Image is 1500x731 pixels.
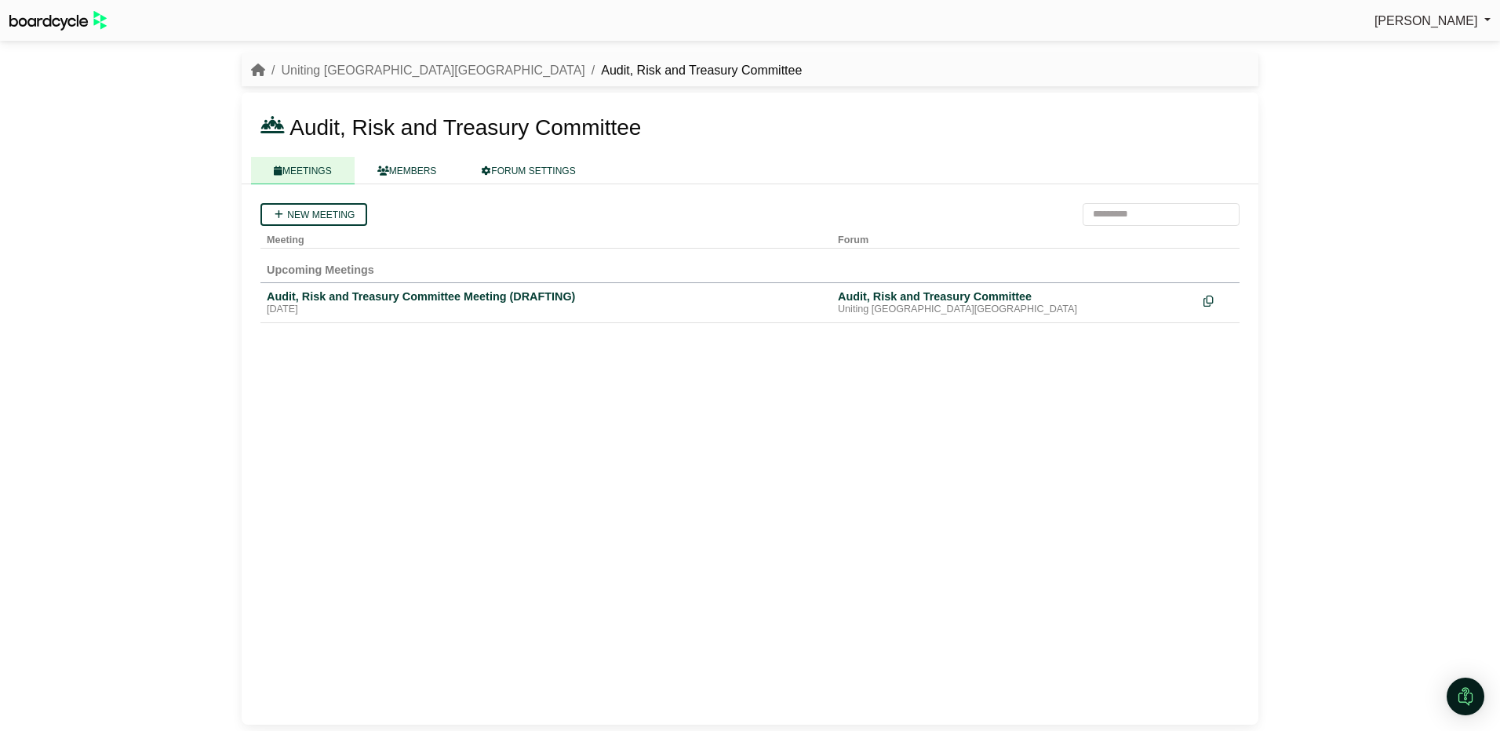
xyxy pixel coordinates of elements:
div: Audit, Risk and Treasury Committee Meeting (DRAFTING) [267,289,825,304]
nav: breadcrumb [251,60,802,81]
a: FORUM SETTINGS [459,157,598,184]
div: Make a copy [1203,289,1233,311]
a: MEMBERS [355,157,460,184]
a: Uniting [GEOGRAPHIC_DATA][GEOGRAPHIC_DATA] [281,64,584,77]
a: New meeting [260,203,367,226]
th: Forum [832,226,1197,249]
div: Uniting [GEOGRAPHIC_DATA][GEOGRAPHIC_DATA] [838,304,1191,316]
img: BoardcycleBlackGreen-aaafeed430059cb809a45853b8cf6d952af9d84e6e89e1f1685b34bfd5cb7d64.svg [9,11,107,31]
a: MEETINGS [251,157,355,184]
div: [DATE] [267,304,825,316]
a: Audit, Risk and Treasury Committee Uniting [GEOGRAPHIC_DATA][GEOGRAPHIC_DATA] [838,289,1191,316]
td: Upcoming Meetings [260,248,1240,282]
div: Open Intercom Messenger [1447,678,1484,715]
li: Audit, Risk and Treasury Committee [585,60,803,81]
div: Audit, Risk and Treasury Committee [838,289,1191,304]
span: Audit, Risk and Treasury Committee [289,115,641,140]
a: Audit, Risk and Treasury Committee Meeting (DRAFTING) [DATE] [267,289,825,316]
th: Meeting [260,226,832,249]
a: [PERSON_NAME] [1374,11,1491,31]
span: [PERSON_NAME] [1374,14,1478,27]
